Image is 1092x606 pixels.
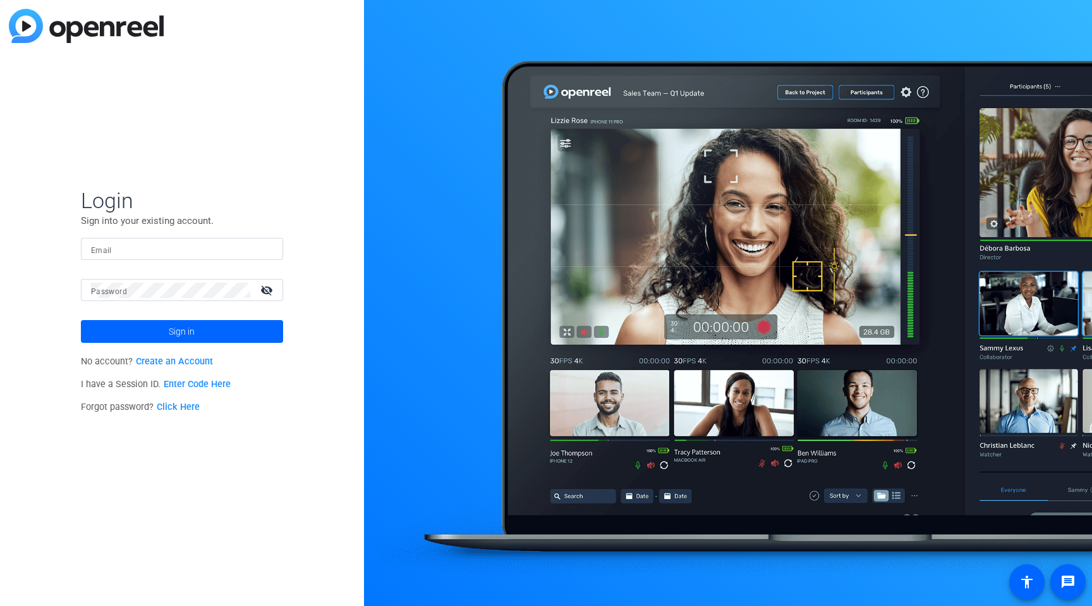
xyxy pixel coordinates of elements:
mat-icon: visibility_off [253,281,283,299]
span: Login [81,187,283,214]
p: Sign into your existing account. [81,214,283,228]
input: Enter Email Address [91,242,273,257]
a: Click Here [157,402,200,412]
a: Create an Account [136,356,213,367]
img: blue-gradient.svg [9,9,164,43]
span: No account? [81,356,213,367]
span: I have a Session ID. [81,379,231,390]
mat-label: Email [91,246,112,255]
span: Forgot password? [81,402,200,412]
a: Enter Code Here [164,379,231,390]
span: Sign in [169,316,195,347]
mat-label: Password [91,287,127,296]
mat-icon: message [1060,574,1076,590]
button: Sign in [81,320,283,343]
mat-icon: accessibility [1019,574,1034,590]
